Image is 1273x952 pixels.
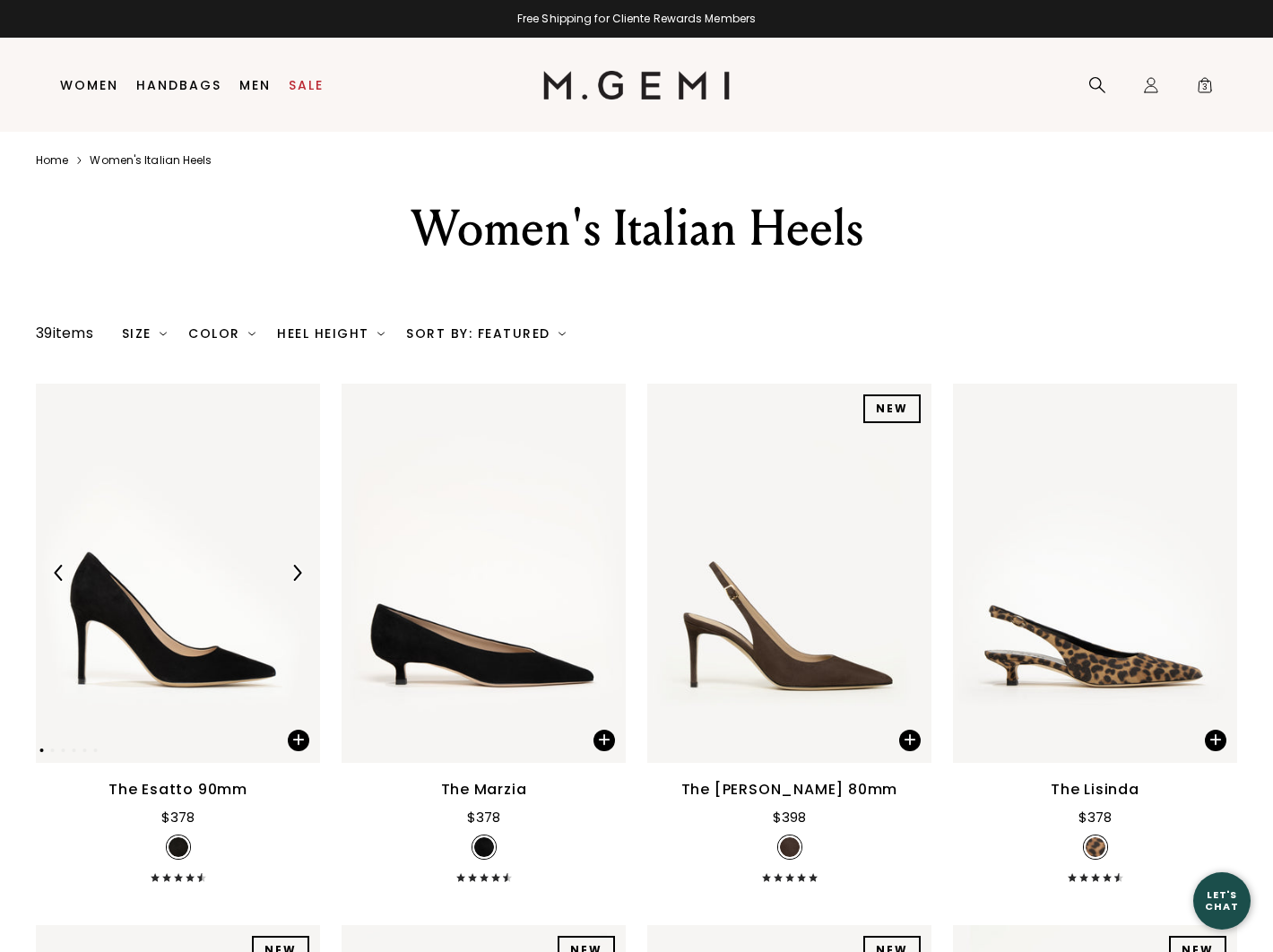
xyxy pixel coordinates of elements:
a: Previous ArrowNext ArrowThe Esatto 90mm$378 [36,384,320,882]
img: The Valeria 80mm [647,384,931,763]
a: Home [36,153,68,168]
img: Next Arrow [289,565,305,581]
span: 3 [1196,80,1214,98]
img: chevron-down.svg [377,330,385,337]
img: chevron-down.svg [559,330,566,337]
a: Men [239,78,271,92]
div: Women's Italian Heels [304,196,969,261]
img: M.Gemi [543,71,731,100]
div: The Lisinda [1051,779,1139,801]
div: Heel Height [277,326,385,341]
div: $398 [773,807,806,828]
div: The [PERSON_NAME] 80mm [681,779,898,801]
a: The [PERSON_NAME] 80mm$398 [647,384,931,882]
img: The Esatto 90mm [36,384,320,763]
div: NEW [863,394,921,423]
a: Women's italian heels [90,153,212,168]
a: The Marzia$378 [342,384,626,882]
img: v_7387923021883_SWATCH_50x.jpg [780,837,800,857]
a: Women [60,78,118,92]
a: Handbags [136,78,221,92]
div: The Marzia [441,779,527,801]
img: v_12710_SWATCH_50x.jpg [474,837,494,857]
div: Size [122,326,168,341]
a: The Lisinda$378 [953,384,1237,882]
div: Color [188,326,255,341]
div: 39 items [36,323,93,344]
img: chevron-down.svg [160,330,167,337]
div: $378 [161,807,195,828]
div: Sort By: Featured [406,326,566,341]
img: The Lisinda [953,384,1237,763]
img: v_7253590147131_SWATCH_50x.jpg [1086,837,1105,857]
div: $378 [1078,807,1112,828]
img: The Marzia [342,384,626,763]
div: $378 [467,807,500,828]
img: Previous Arrow [51,565,67,581]
img: v_11730_SWATCH_e61f60be-dede-4a96-9137-4b8f765b2c82_50x.jpg [169,837,188,857]
a: Sale [289,78,324,92]
img: chevron-down.svg [248,330,255,337]
div: The Esatto 90mm [108,779,247,801]
div: Let's Chat [1193,889,1251,912]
